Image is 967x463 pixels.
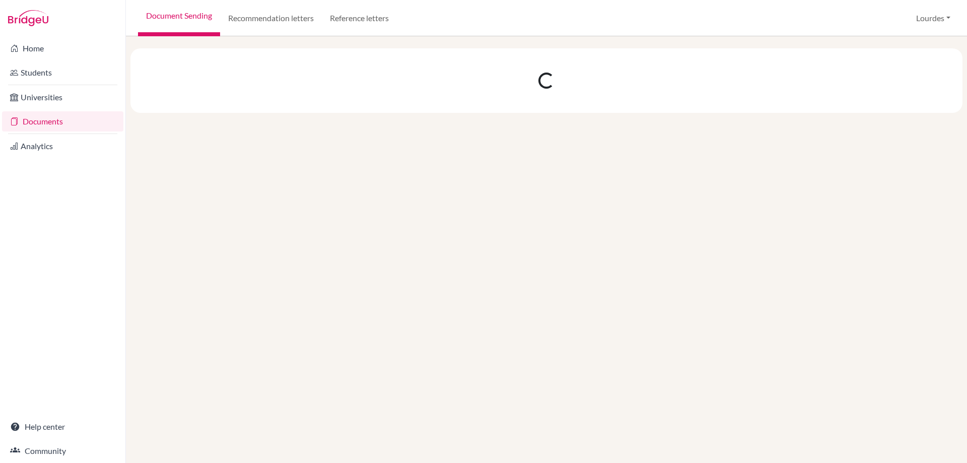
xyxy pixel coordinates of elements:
[2,136,123,156] a: Analytics
[2,62,123,83] a: Students
[2,111,123,131] a: Documents
[2,38,123,58] a: Home
[2,87,123,107] a: Universities
[912,9,955,28] button: Lourdes
[8,10,48,26] img: Bridge-U
[2,417,123,437] a: Help center
[2,441,123,461] a: Community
